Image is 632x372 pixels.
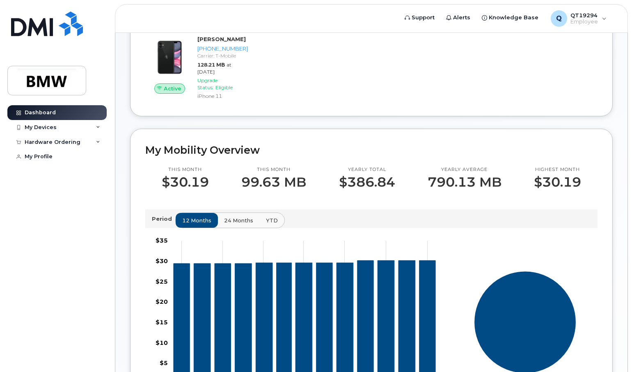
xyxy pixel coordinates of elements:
[339,166,395,173] p: Yearly total
[197,36,246,42] strong: [PERSON_NAME]
[162,175,209,189] p: $30.19
[156,319,168,326] tspan: $15
[453,14,470,22] span: Alerts
[197,92,248,99] div: iPhone 11
[534,175,581,189] p: $30.19
[556,14,562,23] span: Q
[570,18,598,25] span: Employee
[428,166,501,173] p: Yearly average
[152,215,175,223] p: Period
[197,45,248,53] div: [PHONE_NUMBER]
[545,10,612,27] div: QT19294
[156,339,168,347] tspan: $10
[215,84,233,90] span: Eligible
[197,77,218,90] span: Upgrade Status:
[156,237,168,245] tspan: $35
[152,39,188,75] img: iPhone_11.jpg
[197,62,231,75] span: at [DATE]
[412,14,435,22] span: Support
[160,360,168,367] tspan: $5
[476,9,544,26] a: Knowledge Base
[428,175,501,189] p: 790.13 MB
[197,52,248,59] div: Carrier: T-Mobile
[570,12,598,18] span: QT19294
[489,14,538,22] span: Knowledge Base
[164,85,181,92] span: Active
[145,144,598,156] h2: My Mobility Overview
[534,166,581,173] p: Highest month
[224,217,253,224] span: 24 months
[156,298,168,306] tspan: $20
[197,62,225,68] span: 128.21 MB
[399,9,440,26] a: Support
[156,257,168,265] tspan: $30
[162,166,209,173] p: This month
[339,175,395,189] p: $386.84
[156,278,168,285] tspan: $25
[266,217,278,224] span: YTD
[440,9,476,26] a: Alerts
[145,35,251,101] a: Active[PERSON_NAME][PHONE_NUMBER]Carrier: T-Mobile128.21 MBat [DATE]Upgrade Status:EligibleiPhone 11
[596,336,626,366] iframe: Messenger Launcher
[241,175,306,189] p: 99.63 MB
[241,166,306,173] p: This month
